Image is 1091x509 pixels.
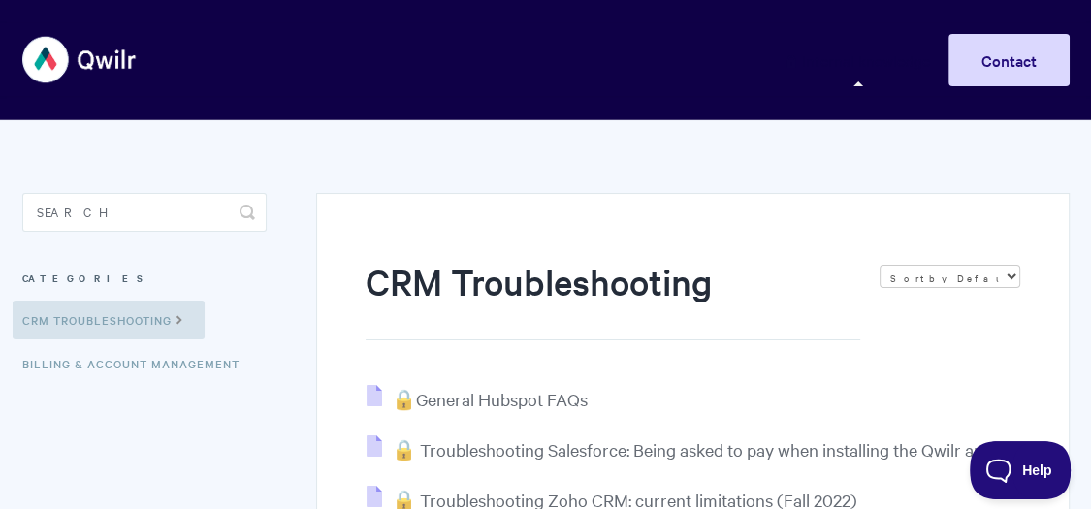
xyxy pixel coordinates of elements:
a: Contact [948,34,1070,86]
a: CRM Troubleshooting [13,301,205,339]
a: Billing & Account Management [22,344,254,383]
a: Internal knowledge [769,34,945,86]
a: 🔒General Hubspot FAQs [367,388,588,410]
select: Page reloads on selection [880,265,1020,288]
span: 🔒 Troubleshooting Salesforce: Being asked to pay when installing the Qwilr app [392,438,993,461]
img: Qwilr Help Center [22,23,138,96]
a: 🔒 Troubleshooting Salesforce: Being asked to pay when installing the Qwilr app [367,438,993,461]
iframe: Toggle Customer Support [970,441,1072,499]
input: Search [22,193,268,232]
h1: CRM Troubleshooting [366,257,859,340]
span: 🔒General Hubspot FAQs [392,388,588,410]
h3: Categories [22,261,268,296]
